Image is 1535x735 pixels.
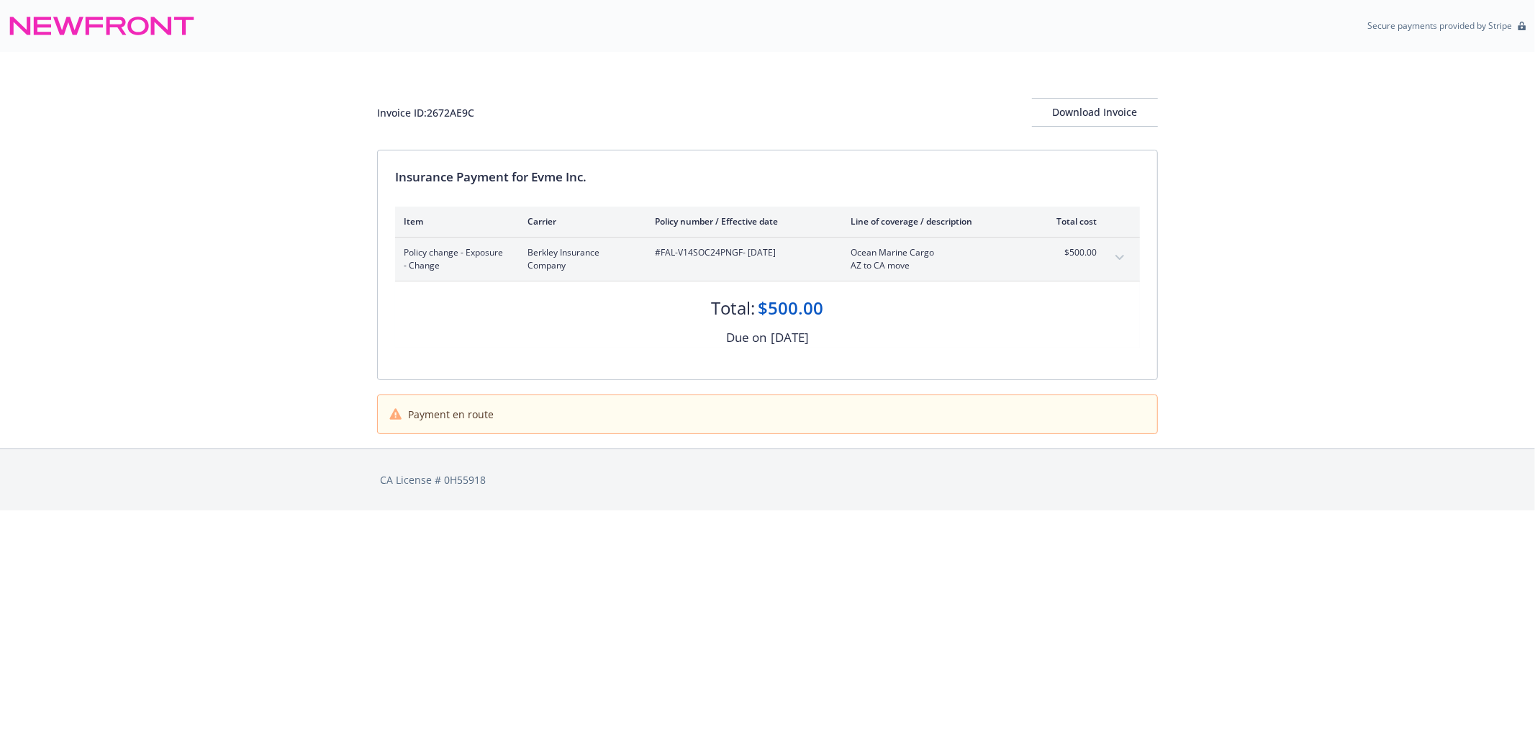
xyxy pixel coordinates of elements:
[1032,98,1158,127] button: Download Invoice
[408,407,494,422] span: Payment en route
[771,328,809,347] div: [DATE]
[380,472,1155,487] div: CA License # 0H55918
[404,246,504,272] span: Policy change - Exposure - Change
[527,246,632,272] span: Berkley Insurance Company
[655,215,828,227] div: Policy number / Effective date
[851,246,1020,259] span: Ocean Marine Cargo
[395,168,1140,186] div: Insurance Payment for Evme Inc.
[726,328,766,347] div: Due on
[655,246,828,259] span: #FAL-V14SOC24PNGF - [DATE]
[851,215,1020,227] div: Line of coverage / description
[712,296,756,320] div: Total:
[404,215,504,227] div: Item
[1043,215,1097,227] div: Total cost
[1032,99,1158,126] div: Download Invoice
[1108,246,1131,269] button: expand content
[851,259,1020,272] span: AZ to CA move
[395,238,1140,281] div: Policy change - Exposure - ChangeBerkley Insurance Company#FAL-V14SOC24PNGF- [DATE]Ocean Marine C...
[377,105,474,120] div: Invoice ID: 2672AE9C
[527,215,632,227] div: Carrier
[851,246,1020,272] span: Ocean Marine CargoAZ to CA move
[1043,246,1097,259] span: $500.00
[759,296,824,320] div: $500.00
[1367,19,1512,32] p: Secure payments provided by Stripe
